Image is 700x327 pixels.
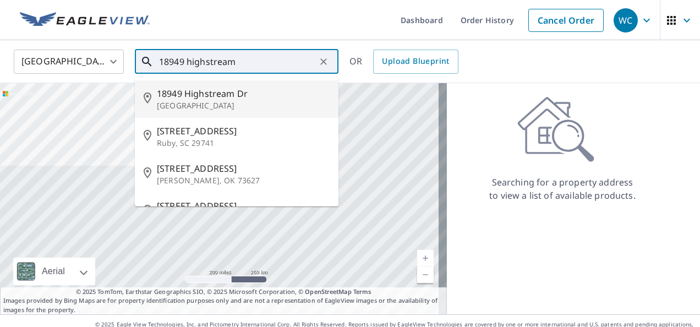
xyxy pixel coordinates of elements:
a: Terms [353,287,371,296]
img: EV Logo [20,12,150,29]
p: [PERSON_NAME], OK 73627 [157,175,330,186]
a: Cancel Order [528,9,604,32]
div: Aerial [39,258,68,285]
span: [STREET_ADDRESS] [157,199,330,212]
span: [STREET_ADDRESS] [157,124,330,138]
div: Aerial [13,258,95,285]
p: Searching for a property address to view a list of available products. [489,176,636,202]
div: OR [349,50,458,74]
a: Current Level 5, Zoom In [417,250,434,266]
input: Search by address or latitude-longitude [159,46,316,77]
span: [STREET_ADDRESS] [157,162,330,175]
span: © 2025 TomTom, Earthstar Geographics SIO, © 2025 Microsoft Corporation, © [76,287,371,297]
p: [GEOGRAPHIC_DATA] [157,100,330,111]
a: Current Level 5, Zoom Out [417,266,434,283]
p: Ruby, SC 29741 [157,138,330,149]
a: OpenStreetMap [305,287,351,296]
div: WC [614,8,638,32]
div: [GEOGRAPHIC_DATA] [14,46,124,77]
span: Upload Blueprint [382,54,449,68]
a: Upload Blueprint [373,50,458,74]
button: Clear [316,54,331,69]
span: 18949 Highstream Dr [157,87,330,100]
